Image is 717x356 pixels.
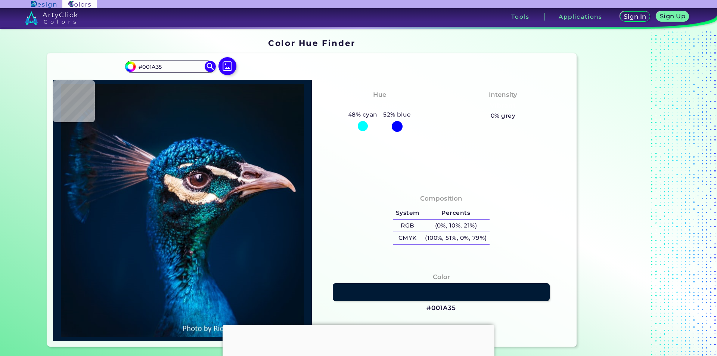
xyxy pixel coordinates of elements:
[422,207,490,219] h5: Percents
[491,111,515,121] h5: 0% grey
[422,220,490,232] h5: (0%, 10%, 21%)
[433,272,450,282] h4: Color
[373,89,386,100] h4: Hue
[136,62,205,72] input: type color..
[205,61,216,72] img: icon search
[625,14,645,19] h5: Sign In
[559,14,602,19] h3: Applications
[420,193,462,204] h4: Composition
[345,110,380,120] h5: 48% cyan
[393,207,422,219] h5: System
[661,13,684,19] h5: Sign Up
[487,101,519,110] h3: Vibrant
[393,232,422,244] h5: CMYK
[422,232,490,244] h5: (100%, 51%, 0%, 79%)
[218,57,236,75] img: icon picture
[426,304,456,313] h3: #001A35
[621,12,649,21] a: Sign In
[25,11,78,25] img: logo_artyclick_colors_white.svg
[393,220,422,232] h5: RGB
[658,12,687,21] a: Sign Up
[489,89,517,100] h4: Intensity
[580,36,673,350] iframe: Advertisement
[380,110,414,120] h5: 52% blue
[31,1,56,8] img: ArtyClick Design logo
[57,84,308,337] img: img_pavlin.jpg
[358,101,401,110] h3: Cyan-Blue
[268,37,355,49] h1: Color Hue Finder
[511,14,530,19] h3: Tools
